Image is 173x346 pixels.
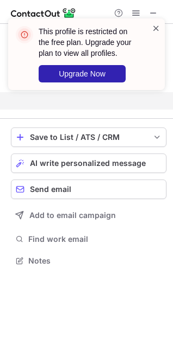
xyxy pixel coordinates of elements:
button: Notes [11,253,166,268]
button: Add to email campaign [11,206,166,225]
span: Add to email campaign [29,211,116,220]
button: save-profile-one-click [11,127,166,147]
span: Notes [28,256,162,266]
button: Upgrade Now [39,65,126,82]
div: Save to List / ATS / CRM [30,133,147,142]
button: Find work email [11,232,166,247]
img: ContactOut v5.3.10 [11,7,76,20]
button: Send email [11,180,166,199]
header: This profile is restricted on the free plan. Upgrade your plan to view all profiles. [39,26,139,59]
button: AI write personalized message [11,153,166,173]
span: Send email [30,185,71,194]
img: error [16,26,33,43]
span: Upgrade Now [59,69,106,78]
span: Find work email [28,234,162,244]
span: AI write personalized message [30,159,146,168]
